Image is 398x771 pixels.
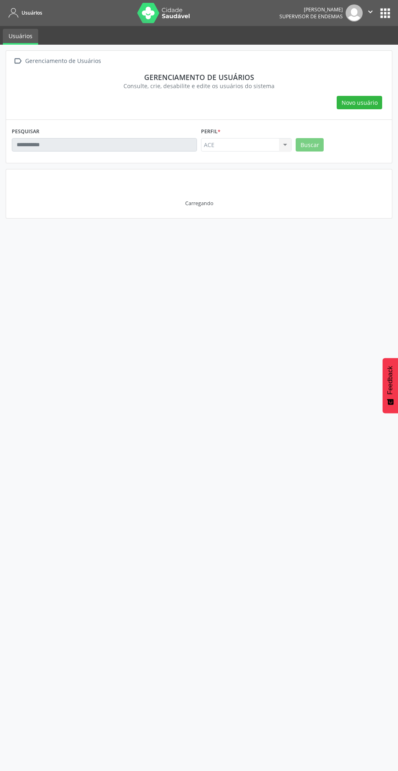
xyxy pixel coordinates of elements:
[12,55,24,67] i: 
[279,13,343,20] span: Supervisor de Endemias
[346,4,363,22] img: img
[201,126,221,138] label: Perfil
[24,55,102,67] div: Gerenciamento de Usuários
[185,200,213,207] div: Carregando
[12,126,39,138] label: PESQUISAR
[279,6,343,13] div: [PERSON_NAME]
[12,55,102,67] a:  Gerenciamento de Usuários
[3,29,38,45] a: Usuários
[6,6,42,19] a: Usuários
[378,6,392,20] button: apps
[22,9,42,16] span: Usuários
[383,358,398,413] button: Feedback - Mostrar pesquisa
[337,96,382,110] button: Novo usuário
[387,366,394,394] span: Feedback
[363,4,378,22] button: 
[342,98,378,107] span: Novo usuário
[17,73,381,82] div: Gerenciamento de usuários
[17,82,381,90] div: Consulte, crie, desabilite e edite os usuários do sistema
[366,7,375,16] i: 
[296,138,324,152] button: Buscar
